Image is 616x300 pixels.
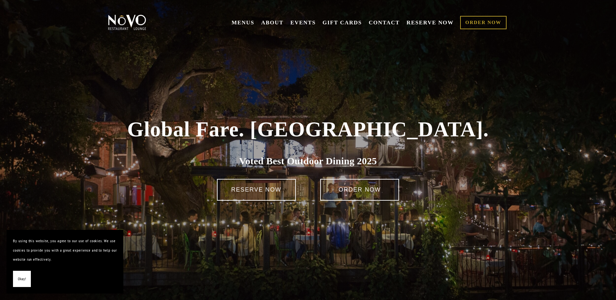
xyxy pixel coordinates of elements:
a: MENUS [232,19,254,26]
h2: 5 [119,154,497,168]
a: ORDER NOW [460,16,507,29]
a: Voted Best Outdoor Dining 202 [239,156,372,167]
section: Cookie banner [6,230,123,294]
a: ORDER NOW [320,179,399,201]
a: RESERVE NOW [407,16,454,29]
a: RESERVE NOW [217,179,296,201]
img: Novo Restaurant &amp; Lounge [107,14,147,31]
a: EVENTS [290,19,316,26]
a: ABOUT [261,19,283,26]
span: Okay! [18,274,26,284]
a: CONTACT [369,16,400,29]
a: GIFT CARDS [322,16,362,29]
strong: Global Fare. [GEOGRAPHIC_DATA]. [127,118,489,141]
p: By using this website, you agree to our use of cookies. We use cookies to provide you with a grea... [13,236,117,264]
button: Okay! [13,271,31,287]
